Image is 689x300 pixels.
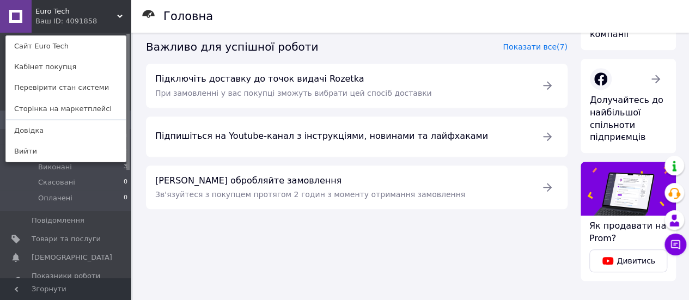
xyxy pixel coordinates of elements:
span: 0 [124,193,127,203]
span: При замовленні у вас покупці зможуть вибрати цей спосіб доставки [155,89,432,97]
a: Довідка [6,120,126,141]
a: Показати все (7) [503,42,567,51]
span: 0 [124,177,127,187]
a: Кабінет покупця [6,57,126,77]
a: Дивитись [589,249,667,272]
span: Підпишіться на Youtube-канал з інструкціями, новинами та лайфхаками [155,130,528,143]
img: Laptop [581,162,676,216]
span: Повідомлення [32,216,84,225]
a: Сайт Euro Tech [6,36,126,57]
span: Як продавати на Prom? [589,221,666,243]
span: Підключіть доставку до точок видачі Rozetka [155,73,528,85]
span: Показники роботи компанії [32,271,101,291]
span: Важливо для успішної роботи [146,40,318,53]
a: Вийти [6,141,126,162]
div: Ваш ID: 4091858 [35,16,81,26]
span: Оплачені [38,193,72,203]
span: [DEMOGRAPHIC_DATA] [32,253,112,262]
a: Сторінка на маркетплейсі [6,99,126,119]
a: Перевірити стан системи [6,77,126,98]
span: [PERSON_NAME] обробляйте замовлення [155,175,528,187]
a: Підпишіться на Youtube-канал з інструкціями, новинами та лайфхаками [146,117,568,157]
span: 3 [124,162,127,172]
span: Товари та послуги [32,234,101,244]
a: Підключіть доставку до точок видачі RozetkaПри замовленні у вас покупці зможуть вибрати цей спосі... [146,64,568,108]
span: Виконані [38,162,72,172]
span: Зв'язуйтеся з покупцем протягом 2 годин з моменту отримання замовлення [155,190,465,199]
button: Чат з покупцем [664,234,686,255]
a: Долучайтесь до найбільшої спільноти підприємців [581,59,676,153]
span: Euro Tech [35,7,117,16]
span: Долучайтесь до найбільшої спільноти підприємців [590,95,663,143]
span: Скасовані [38,177,75,187]
a: [PERSON_NAME] обробляйте замовленняЗв'язуйтеся з покупцем протягом 2 годин з моменту отримання за... [146,166,568,210]
h1: Головна [163,10,213,23]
